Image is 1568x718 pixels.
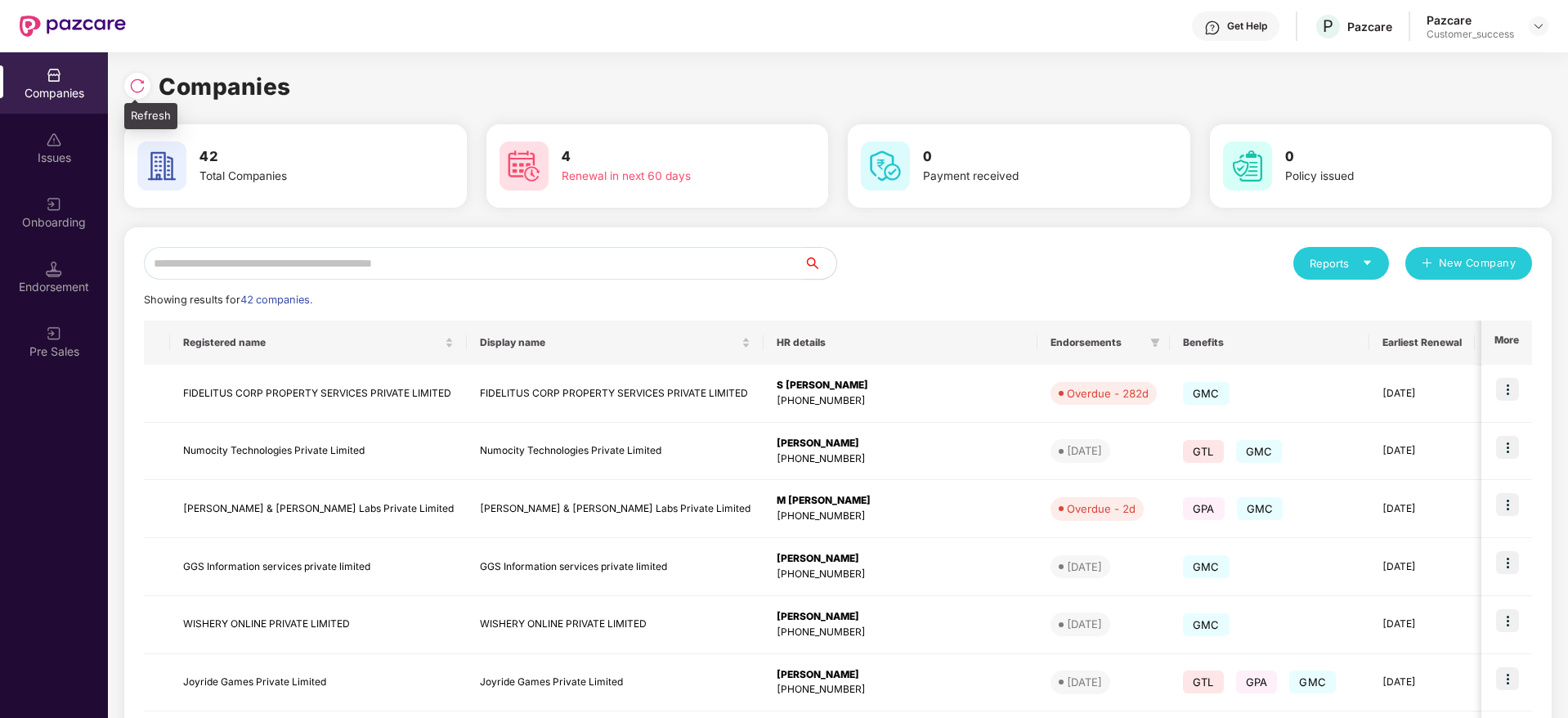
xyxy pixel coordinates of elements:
span: GMC [1183,555,1230,578]
img: svg+xml;base64,PHN2ZyB3aWR0aD0iMTQuNSIgaGVpZ2h0PSIxNC41IiB2aWV3Qm94PSIwIDAgMTYgMTYiIGZpbGw9Im5vbm... [46,261,62,277]
span: 42 companies. [240,294,312,306]
h3: 4 [562,146,768,168]
td: WISHERY ONLINE PRIVATE LIMITED [170,596,467,654]
span: Endorsements [1051,336,1144,349]
div: [PHONE_NUMBER] [777,625,1024,640]
div: [PHONE_NUMBER] [777,509,1024,524]
div: Pazcare [1427,12,1514,28]
div: Overdue - 282d [1067,385,1149,402]
img: icon [1496,378,1519,401]
h3: 0 [1285,146,1491,168]
img: svg+xml;base64,PHN2ZyBpZD0iQ29tcGFuaWVzIiB4bWxucz0iaHR0cDovL3d3dy53My5vcmcvMjAwMC9zdmciIHdpZHRoPS... [46,67,62,83]
div: Pazcare [1347,19,1392,34]
h3: 42 [199,146,405,168]
span: Registered name [183,336,441,349]
span: plus [1422,258,1432,271]
div: Policy issued [1285,168,1491,186]
div: [PERSON_NAME] [777,436,1024,451]
th: Benefits [1170,321,1369,365]
div: [DATE] [1067,559,1102,575]
span: caret-down [1362,258,1373,268]
th: More [1481,321,1532,365]
td: [DATE] [1369,423,1475,481]
td: [DATE] [1369,596,1475,654]
h1: Companies [159,69,291,105]
td: [DATE] [1369,538,1475,596]
td: Joyride Games Private Limited [170,654,467,712]
span: search [803,257,836,270]
img: svg+xml;base64,PHN2ZyB4bWxucz0iaHR0cDovL3d3dy53My5vcmcvMjAwMC9zdmciIHdpZHRoPSI2MCIgaGVpZ2h0PSI2MC... [137,141,186,191]
div: [DATE] [1067,674,1102,690]
td: [DATE] [1369,480,1475,538]
div: Overdue - 2d [1067,500,1136,517]
img: svg+xml;base64,PHN2ZyBpZD0iSXNzdWVzX2Rpc2FibGVkIiB4bWxucz0iaHR0cDovL3d3dy53My5vcmcvMjAwMC9zdmciIH... [46,132,62,148]
td: [PERSON_NAME] & [PERSON_NAME] Labs Private Limited [467,480,764,538]
img: svg+xml;base64,PHN2ZyBpZD0iUmVsb2FkLTMyeDMyIiB4bWxucz0iaHR0cDovL3d3dy53My5vcmcvMjAwMC9zdmciIHdpZH... [129,78,146,94]
div: [PHONE_NUMBER] [777,567,1024,582]
div: Payment received [923,168,1129,186]
span: New Company [1439,255,1516,271]
td: GGS Information services private limited [467,538,764,596]
th: Earliest Renewal [1369,321,1475,365]
div: Reports [1310,255,1373,271]
span: GMC [1183,382,1230,405]
div: Customer_success [1427,28,1514,41]
td: Numocity Technologies Private Limited [467,423,764,481]
span: filter [1147,333,1163,352]
div: [DATE] [1067,616,1102,632]
td: Numocity Technologies Private Limited [170,423,467,481]
img: icon [1496,436,1519,459]
span: filter [1150,338,1160,348]
td: FIDELITUS CORP PROPERTY SERVICES PRIVATE LIMITED [170,365,467,423]
td: [PERSON_NAME] & [PERSON_NAME] Labs Private Limited [170,480,467,538]
span: GPA [1236,671,1278,693]
span: GTL [1183,440,1224,463]
div: [PHONE_NUMBER] [777,451,1024,467]
td: [DATE] [1369,365,1475,423]
span: GMC [1237,497,1284,520]
th: Registered name [170,321,467,365]
div: [PERSON_NAME] [777,609,1024,625]
td: WISHERY ONLINE PRIVATE LIMITED [467,596,764,654]
h3: 0 [923,146,1129,168]
div: [PERSON_NAME] [777,551,1024,567]
th: HR details [764,321,1037,365]
div: [PERSON_NAME] [777,667,1024,683]
div: [DATE] [1067,442,1102,459]
td: FIDELITUS CORP PROPERTY SERVICES PRIVATE LIMITED [467,365,764,423]
div: Refresh [124,103,177,129]
img: svg+xml;base64,PHN2ZyB4bWxucz0iaHR0cDovL3d3dy53My5vcmcvMjAwMC9zdmciIHdpZHRoPSI2MCIgaGVpZ2h0PSI2MC... [500,141,549,191]
td: [DATE] [1369,654,1475,712]
img: New Pazcare Logo [20,16,126,37]
img: svg+xml;base64,PHN2ZyB3aWR0aD0iMjAiIGhlaWdodD0iMjAiIHZpZXdCb3g9IjAgMCAyMCAyMCIgZmlsbD0ibm9uZSIgeG... [46,196,62,213]
img: svg+xml;base64,PHN2ZyBpZD0iSGVscC0zMngzMiIgeG1sbnM9Imh0dHA6Ly93d3cudzMub3JnLzIwMDAvc3ZnIiB3aWR0aD... [1204,20,1221,36]
div: Get Help [1227,20,1267,33]
span: GMC [1183,613,1230,636]
img: icon [1496,667,1519,690]
span: GPA [1183,497,1225,520]
div: [PHONE_NUMBER] [777,393,1024,409]
img: svg+xml;base64,PHN2ZyB4bWxucz0iaHR0cDovL3d3dy53My5vcmcvMjAwMC9zdmciIHdpZHRoPSI2MCIgaGVpZ2h0PSI2MC... [861,141,910,191]
img: svg+xml;base64,PHN2ZyBpZD0iRHJvcGRvd24tMzJ4MzIiIHhtbG5zPSJodHRwOi8vd3d3LnczLm9yZy8yMDAwL3N2ZyIgd2... [1532,20,1545,33]
th: Display name [467,321,764,365]
span: Display name [480,336,738,349]
div: Renewal in next 60 days [562,168,768,186]
button: search [803,247,837,280]
img: icon [1496,493,1519,516]
div: M [PERSON_NAME] [777,493,1024,509]
span: Showing results for [144,294,312,306]
img: icon [1496,551,1519,574]
button: plusNew Company [1405,247,1532,280]
div: S [PERSON_NAME] [777,378,1024,393]
img: svg+xml;base64,PHN2ZyB3aWR0aD0iMjAiIGhlaWdodD0iMjAiIHZpZXdCb3g9IjAgMCAyMCAyMCIgZmlsbD0ibm9uZSIgeG... [46,325,62,342]
th: Issues [1475,321,1545,365]
span: GMC [1236,440,1283,463]
img: icon [1496,609,1519,632]
span: GTL [1183,671,1224,693]
div: [PHONE_NUMBER] [777,682,1024,698]
span: P [1323,16,1333,36]
td: Joyride Games Private Limited [467,654,764,712]
div: Total Companies [199,168,405,186]
img: svg+xml;base64,PHN2ZyB4bWxucz0iaHR0cDovL3d3dy53My5vcmcvMjAwMC9zdmciIHdpZHRoPSI2MCIgaGVpZ2h0PSI2MC... [1223,141,1272,191]
td: GGS Information services private limited [170,538,467,596]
